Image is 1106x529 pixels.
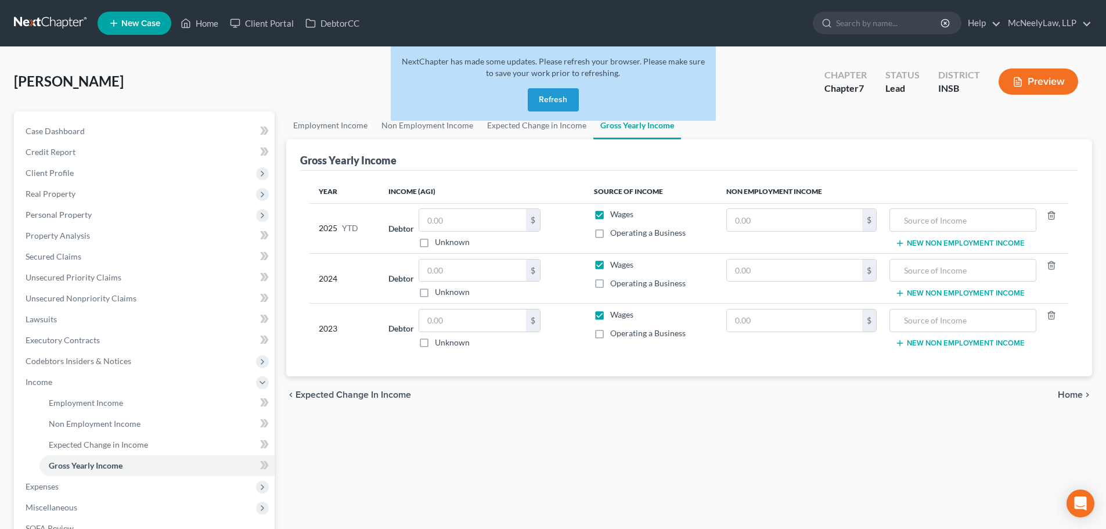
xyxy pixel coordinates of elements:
[26,251,81,261] span: Secured Claims
[727,260,862,282] input: 0.00
[319,309,370,348] div: 2023
[374,111,480,139] a: Non Employment Income
[26,356,131,366] span: Codebtors Insiders & Notices
[26,314,57,324] span: Lawsuits
[49,460,123,470] span: Gross Yearly Income
[419,260,526,282] input: 0.00
[1058,390,1083,400] span: Home
[896,209,1029,231] input: Source of Income
[39,455,275,476] a: Gross Yearly Income
[938,82,980,95] div: INSB
[896,260,1029,282] input: Source of Income
[49,398,123,408] span: Employment Income
[379,180,584,203] th: Income (AGI)
[528,88,579,111] button: Refresh
[610,310,633,319] span: Wages
[319,259,370,298] div: 2024
[286,390,296,400] i: chevron_left
[435,236,470,248] label: Unknown
[39,413,275,434] a: Non Employment Income
[309,180,379,203] th: Year
[39,434,275,455] a: Expected Change in Income
[49,440,148,449] span: Expected Change in Income
[49,419,140,429] span: Non Employment Income
[388,272,414,285] label: Debtor
[26,147,75,157] span: Credit Report
[388,322,414,334] label: Debtor
[526,260,540,282] div: $
[16,330,275,351] a: Executory Contracts
[862,310,876,332] div: $
[895,339,1025,348] button: New Non Employment Income
[16,246,275,267] a: Secured Claims
[14,73,124,89] span: [PERSON_NAME]
[26,126,85,136] span: Case Dashboard
[26,272,121,282] span: Unsecured Priority Claims
[402,56,705,78] span: NextChapter has made some updates. Please refresh your browser. Please make sure to save your wor...
[1067,490,1094,517] div: Open Intercom Messenger
[836,12,942,34] input: Search by name...
[419,209,526,231] input: 0.00
[435,337,470,348] label: Unknown
[885,82,920,95] div: Lead
[895,289,1025,298] button: New Non Employment Income
[610,328,686,338] span: Operating a Business
[26,335,100,345] span: Executory Contracts
[16,267,275,288] a: Unsecured Priority Claims
[26,481,59,491] span: Expenses
[610,260,633,269] span: Wages
[526,310,540,332] div: $
[26,293,136,303] span: Unsecured Nonpriority Claims
[224,13,300,34] a: Client Portal
[859,82,864,93] span: 7
[610,209,633,219] span: Wages
[26,231,90,240] span: Property Analysis
[286,390,411,400] button: chevron_left Expected Change in Income
[16,142,275,163] a: Credit Report
[175,13,224,34] a: Home
[39,393,275,413] a: Employment Income
[727,310,862,332] input: 0.00
[824,69,867,82] div: Chapter
[300,153,397,167] div: Gross Yearly Income
[121,19,160,28] span: New Case
[296,390,411,400] span: Expected Change in Income
[862,209,876,231] div: $
[824,82,867,95] div: Chapter
[286,111,374,139] a: Employment Income
[26,210,92,219] span: Personal Property
[938,69,980,82] div: District
[526,209,540,231] div: $
[717,180,1069,203] th: Non Employment Income
[16,309,275,330] a: Lawsuits
[727,209,862,231] input: 0.00
[896,310,1029,332] input: Source of Income
[26,189,75,199] span: Real Property
[610,228,686,237] span: Operating a Business
[26,168,74,178] span: Client Profile
[26,377,52,387] span: Income
[1083,390,1092,400] i: chevron_right
[342,222,358,234] span: YTD
[862,260,876,282] div: $
[610,278,686,288] span: Operating a Business
[895,239,1025,248] button: New Non Employment Income
[585,180,717,203] th: Source of Income
[1058,390,1092,400] button: Home chevron_right
[319,208,370,248] div: 2025
[999,69,1078,95] button: Preview
[16,225,275,246] a: Property Analysis
[435,286,470,298] label: Unknown
[26,502,77,512] span: Miscellaneous
[885,69,920,82] div: Status
[962,13,1001,34] a: Help
[1002,13,1091,34] a: McNeelyLaw, LLP
[388,222,414,235] label: Debtor
[16,121,275,142] a: Case Dashboard
[419,310,526,332] input: 0.00
[300,13,365,34] a: DebtorCC
[16,288,275,309] a: Unsecured Nonpriority Claims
